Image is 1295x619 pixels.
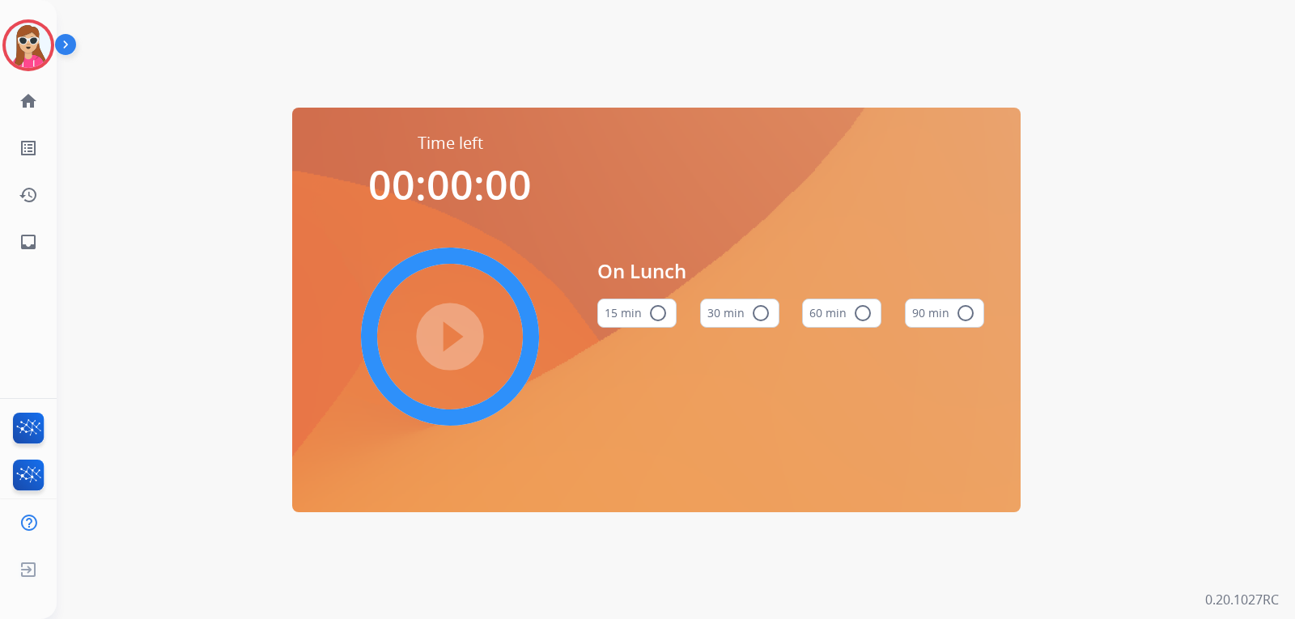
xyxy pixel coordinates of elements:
[368,157,532,212] span: 00:00:00
[597,257,984,286] span: On Lunch
[19,232,38,252] mat-icon: inbox
[700,299,779,328] button: 30 min
[905,299,984,328] button: 90 min
[19,185,38,205] mat-icon: history
[19,138,38,158] mat-icon: list_alt
[597,299,677,328] button: 15 min
[853,303,873,323] mat-icon: radio_button_unchecked
[956,303,975,323] mat-icon: radio_button_unchecked
[1205,590,1279,609] p: 0.20.1027RC
[751,303,771,323] mat-icon: radio_button_unchecked
[648,303,668,323] mat-icon: radio_button_unchecked
[418,132,483,155] span: Time left
[6,23,51,68] img: avatar
[802,299,881,328] button: 60 min
[19,91,38,111] mat-icon: home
